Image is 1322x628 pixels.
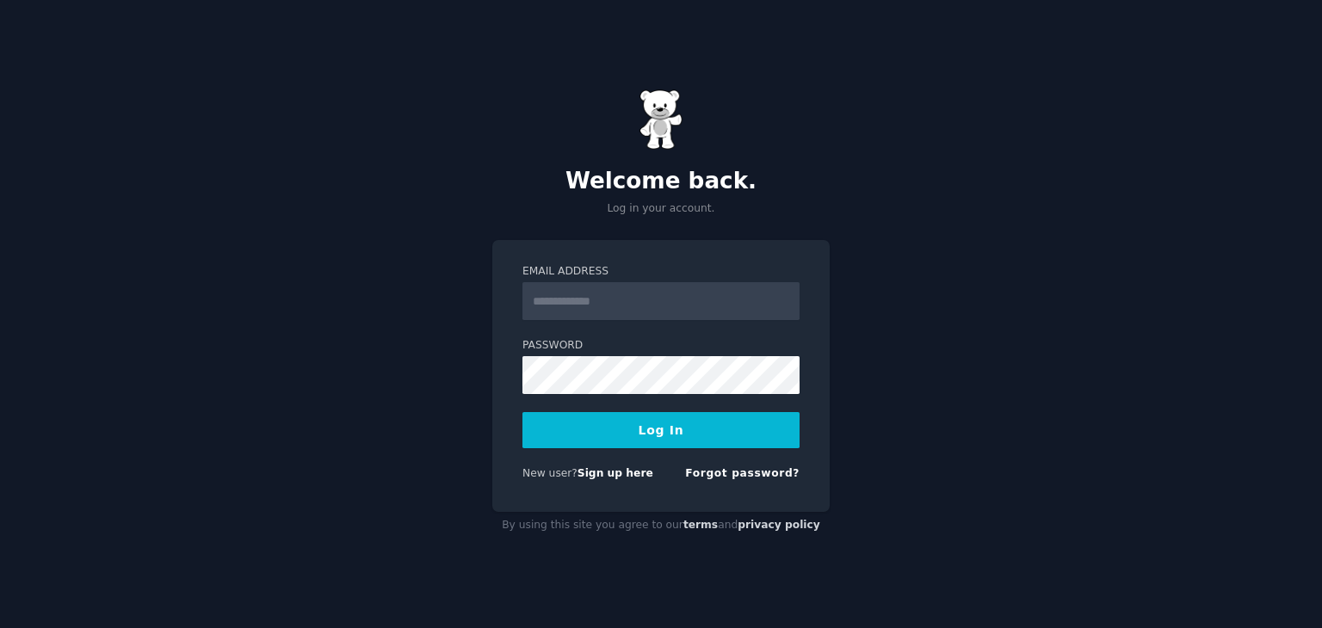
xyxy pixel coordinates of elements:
[738,519,820,531] a: privacy policy
[492,512,830,539] div: By using this site you agree to our and
[492,168,830,195] h2: Welcome back.
[522,264,800,280] label: Email Address
[639,89,683,150] img: Gummy Bear
[578,467,653,479] a: Sign up here
[522,467,578,479] span: New user?
[522,338,800,354] label: Password
[492,201,830,217] p: Log in your account.
[683,519,718,531] a: terms
[685,467,800,479] a: Forgot password?
[522,412,800,448] button: Log In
